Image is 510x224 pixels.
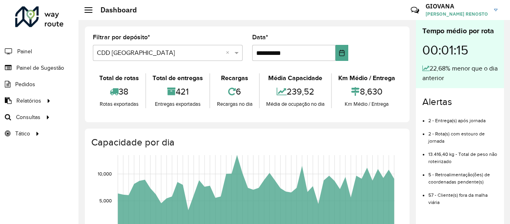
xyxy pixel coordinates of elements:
[262,73,329,83] div: Média Capacidade
[422,96,498,108] h4: Alertas
[334,83,400,100] div: 8,630
[422,36,498,64] div: 00:01:15
[95,100,143,108] div: Rotas exportadas
[15,129,30,138] span: Tático
[212,73,257,83] div: Recargas
[212,100,257,108] div: Recargas no dia
[252,32,268,42] label: Data
[428,124,498,145] li: 2 - Rota(s) com estouro de jornada
[98,171,112,176] text: 10,000
[148,100,207,108] div: Entregas exportadas
[16,97,41,105] span: Relatórios
[426,10,488,18] span: [PERSON_NAME] RENOSTO
[262,83,329,100] div: 239,52
[334,73,400,83] div: Km Médio / Entrega
[422,26,498,36] div: Tempo médio por rota
[16,64,64,72] span: Painel de Sugestão
[428,111,498,124] li: 2 - Entrega(s) após jornada
[91,137,402,148] h4: Capacidade por dia
[406,2,424,19] a: Contato Rápido
[92,6,137,14] h2: Dashboard
[16,113,40,121] span: Consultas
[226,48,233,58] span: Clear all
[334,100,400,108] div: Km Médio / Entrega
[99,198,112,203] text: 5,000
[428,145,498,165] li: 13.416,40 kg - Total de peso não roteirizado
[426,2,488,10] h3: GIOVANA
[212,83,257,100] div: 6
[95,73,143,83] div: Total de rotas
[422,64,498,83] div: 22,68% menor que o dia anterior
[335,45,348,61] button: Choose Date
[17,47,32,56] span: Painel
[262,100,329,108] div: Média de ocupação no dia
[428,165,498,186] li: 5 - Retroalimentação(ões) de coordenadas pendente(s)
[93,32,150,42] label: Filtrar por depósito
[15,80,35,89] span: Pedidos
[148,83,207,100] div: 421
[428,186,498,206] li: 57 - Cliente(s) fora da malha viária
[148,73,207,83] div: Total de entregas
[95,83,143,100] div: 38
